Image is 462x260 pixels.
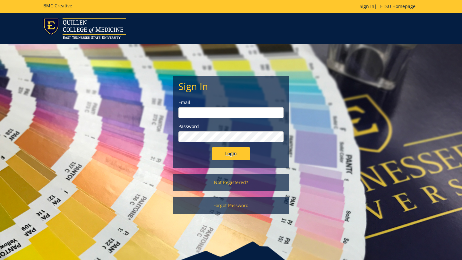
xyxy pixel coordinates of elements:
[178,99,284,106] label: Email
[360,3,419,10] p: |
[360,3,374,9] a: Sign In
[178,81,284,92] h2: Sign In
[43,18,126,39] img: ETSU logo
[173,197,289,214] a: Forgot Password
[212,147,250,160] input: Login
[43,3,72,8] h5: BMC Creative
[178,123,284,130] label: Password
[377,3,419,9] a: ETSU Homepage
[173,174,289,191] a: Not Registered?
